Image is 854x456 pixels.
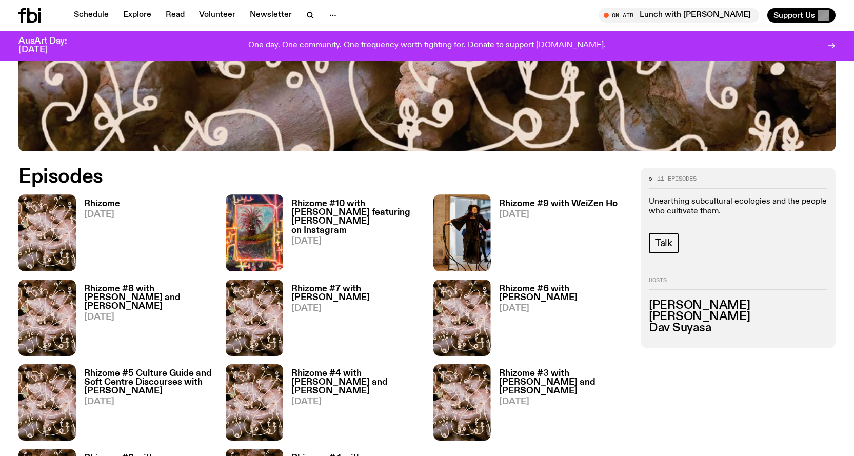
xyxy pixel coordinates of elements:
[248,41,606,50] p: One day. One community. One frequency worth fighting for. Donate to support [DOMAIN_NAME].
[499,200,618,208] h3: Rhizome #9 with WeiZen Ho
[193,8,242,23] a: Volunteer
[655,237,672,249] span: Talk
[499,304,628,313] span: [DATE]
[599,8,759,23] button: On AirLunch with [PERSON_NAME]
[491,285,628,356] a: Rhizome #6 with [PERSON_NAME][DATE]
[76,200,120,271] a: Rhizome[DATE]
[18,168,559,186] h2: Episodes
[18,194,76,271] img: A close up picture of a bunch of ginger roots. Yellow squiggles with arrows, hearts and dots are ...
[767,8,836,23] button: Support Us
[68,8,115,23] a: Schedule
[244,8,298,23] a: Newsletter
[160,8,191,23] a: Read
[649,233,679,253] a: Talk
[649,300,827,311] h3: [PERSON_NAME]
[18,364,76,441] img: A close up picture of a bunch of ginger roots. Yellow squiggles with arrows, hearts and dots are ...
[773,11,815,20] span: Support Us
[291,237,421,246] span: [DATE]
[18,280,76,356] img: A close up picture of a bunch of ginger roots. Yellow squiggles with arrows, hearts and dots are ...
[657,176,697,182] span: 11 episodes
[499,369,628,395] h3: Rhizome #3 with [PERSON_NAME] and [PERSON_NAME]
[283,369,421,441] a: Rhizome #4 with [PERSON_NAME] and [PERSON_NAME][DATE]
[499,398,628,406] span: [DATE]
[499,285,628,302] h3: Rhizome #6 with [PERSON_NAME]
[491,200,618,271] a: Rhizome #9 with WeiZen Ho[DATE]
[84,398,213,406] span: [DATE]
[291,200,421,234] h3: Rhizome #10 with [PERSON_NAME] featuring [PERSON_NAME] on Instagram
[499,210,618,219] span: [DATE]
[649,323,827,334] h3: Dav Suyasa
[283,200,421,271] a: Rhizome #10 with [PERSON_NAME] featuring [PERSON_NAME] on Instagram[DATE]
[226,280,283,356] img: A close up picture of a bunch of ginger roots. Yellow squiggles with arrows, hearts and dots are ...
[76,285,213,356] a: Rhizome #8 with [PERSON_NAME] and [PERSON_NAME][DATE]
[291,369,421,395] h3: Rhizome #4 with [PERSON_NAME] and [PERSON_NAME]
[76,369,213,441] a: Rhizome #5 Culture Guide and Soft Centre Discourses with [PERSON_NAME][DATE]
[84,313,213,322] span: [DATE]
[226,364,283,441] img: A close up picture of a bunch of ginger roots. Yellow squiggles with arrows, hearts and dots are ...
[649,197,827,216] p: Unearthing subcultural ecologies and the people who cultivate them.
[84,210,120,219] span: [DATE]
[84,200,120,208] h3: Rhizome
[84,369,213,395] h3: Rhizome #5 Culture Guide and Soft Centre Discourses with [PERSON_NAME]
[18,37,84,54] h3: AusArt Day: [DATE]
[491,369,628,441] a: Rhizome #3 with [PERSON_NAME] and [PERSON_NAME][DATE]
[433,364,491,441] img: A close up picture of a bunch of ginger roots. Yellow squiggles with arrows, hearts and dots are ...
[84,285,213,311] h3: Rhizome #8 with [PERSON_NAME] and [PERSON_NAME]
[291,285,421,302] h3: Rhizome #7 with [PERSON_NAME]
[291,304,421,313] span: [DATE]
[433,194,491,271] img: Image of artist WeiZen Ho during performance. She floating mid-air in a gallery and holding thick...
[649,277,827,290] h2: Hosts
[433,280,491,356] img: A close up picture of a bunch of ginger roots. Yellow squiggles with arrows, hearts and dots are ...
[117,8,157,23] a: Explore
[649,311,827,323] h3: [PERSON_NAME]
[291,398,421,406] span: [DATE]
[226,194,283,271] img: Luci Avard, Roundabout Painting, from Deer Empty at Suite7a.
[283,285,421,356] a: Rhizome #7 with [PERSON_NAME][DATE]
